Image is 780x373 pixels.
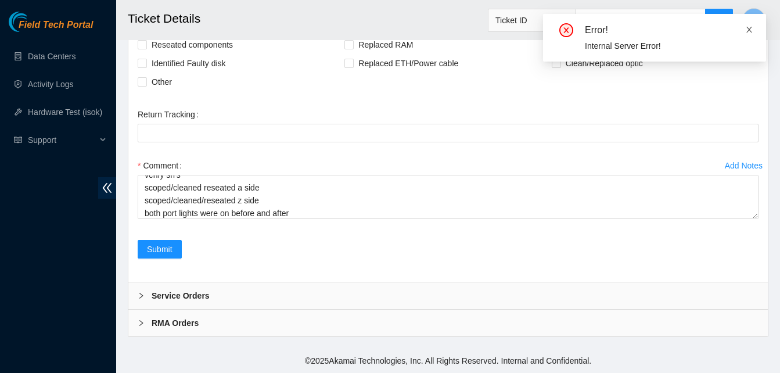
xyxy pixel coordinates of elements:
[354,35,418,54] span: Replaced RAM
[725,162,763,170] div: Add Notes
[98,177,116,199] span: double-left
[138,240,182,259] button: Submit
[28,107,102,117] a: Hardware Test (isok)
[128,282,768,309] div: Service Orders
[138,105,203,124] label: Return Tracking
[19,20,93,31] span: Field Tech Portal
[495,12,569,29] span: Ticket ID
[742,8,765,31] button: E
[28,80,74,89] a: Activity Logs
[138,320,145,327] span: right
[585,23,752,37] div: Error!
[138,156,186,175] label: Comment
[147,73,177,91] span: Other
[751,13,757,27] span: E
[576,9,706,32] input: Enter text here...
[559,23,573,37] span: close-circle
[152,289,210,302] b: Service Orders
[152,317,199,329] b: RMA Orders
[745,26,753,34] span: close
[138,175,759,219] textarea: Comment
[354,54,463,73] span: Replaced ETH/Power cable
[585,40,752,52] div: Internal Server Error!
[147,54,231,73] span: Identified Faulty disk
[147,243,172,256] span: Submit
[14,136,22,144] span: read
[28,52,76,61] a: Data Centers
[9,21,93,36] a: Akamai TechnologiesField Tech Portal
[138,292,145,299] span: right
[724,156,763,175] button: Add Notes
[9,12,59,32] img: Akamai Technologies
[147,35,238,54] span: Reseated components
[28,128,96,152] span: Support
[705,9,733,32] button: search
[138,124,759,142] input: Return Tracking
[128,310,768,336] div: RMA Orders
[116,349,780,373] footer: © 2025 Akamai Technologies, Inc. All Rights Reserved. Internal and Confidential.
